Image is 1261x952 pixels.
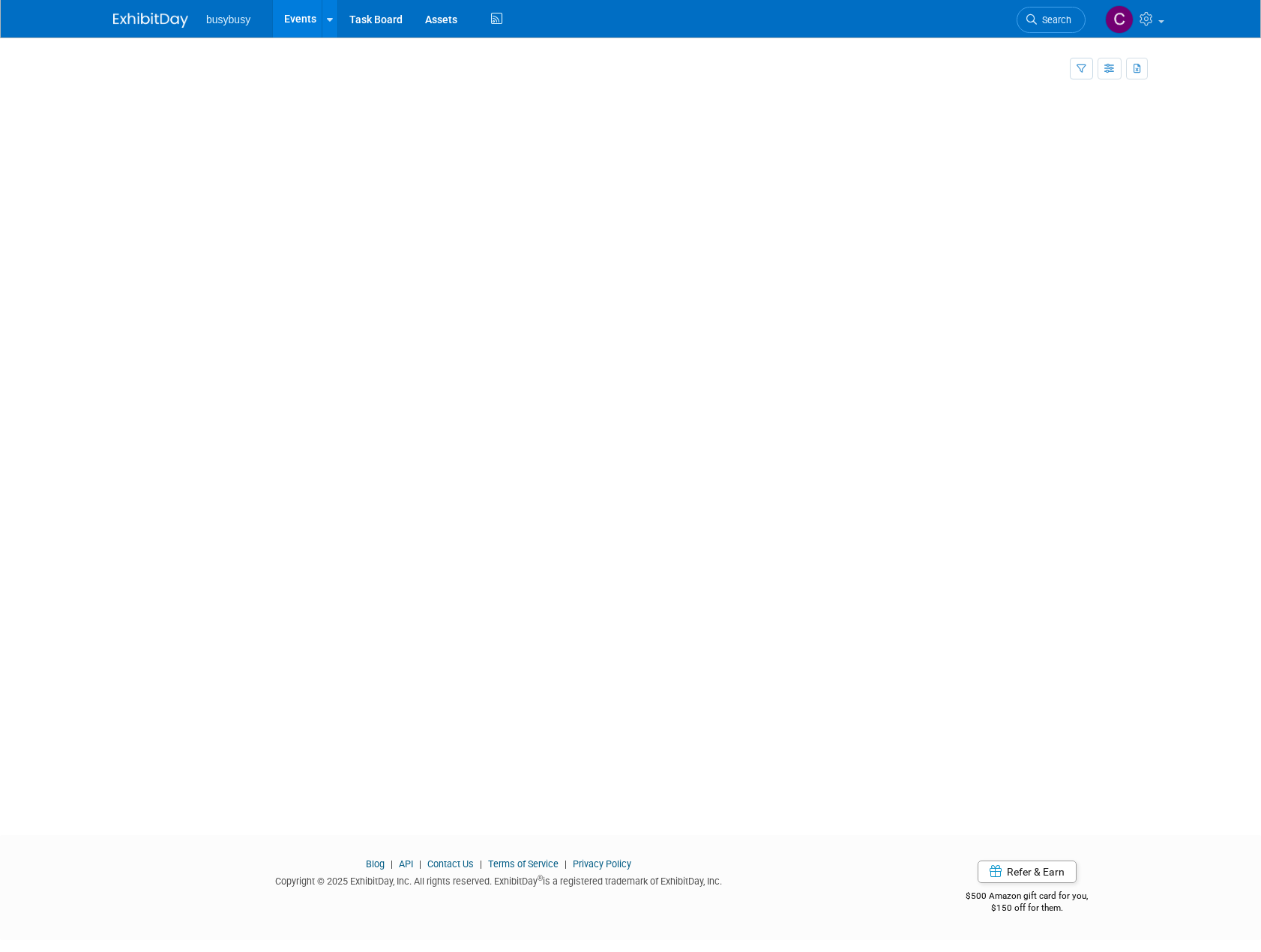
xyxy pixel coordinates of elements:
a: API [399,858,413,870]
span: | [561,858,571,870]
span: | [415,858,425,870]
div: $500 Amazon gift card for you, [906,880,1149,915]
a: Terms of Service [488,858,559,870]
img: Collin Larson [1105,5,1134,34]
span: busybusy [206,13,250,25]
a: Blog [366,858,385,870]
span: | [476,858,486,870]
a: Privacy Policy [573,858,631,870]
span: | [387,858,397,870]
img: ExhibitDay [113,13,188,28]
div: Copyright © 2025 ExhibitDay, Inc. All rights reserved. ExhibitDay is a registered trademark of Ex... [113,871,884,888]
a: Refer & Earn [978,861,1077,883]
sup: ® [538,874,543,882]
div: $150 off for them. [906,902,1149,915]
span: Search [1037,14,1071,25]
a: Search [1017,7,1086,33]
a: Contact Us [427,858,474,870]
